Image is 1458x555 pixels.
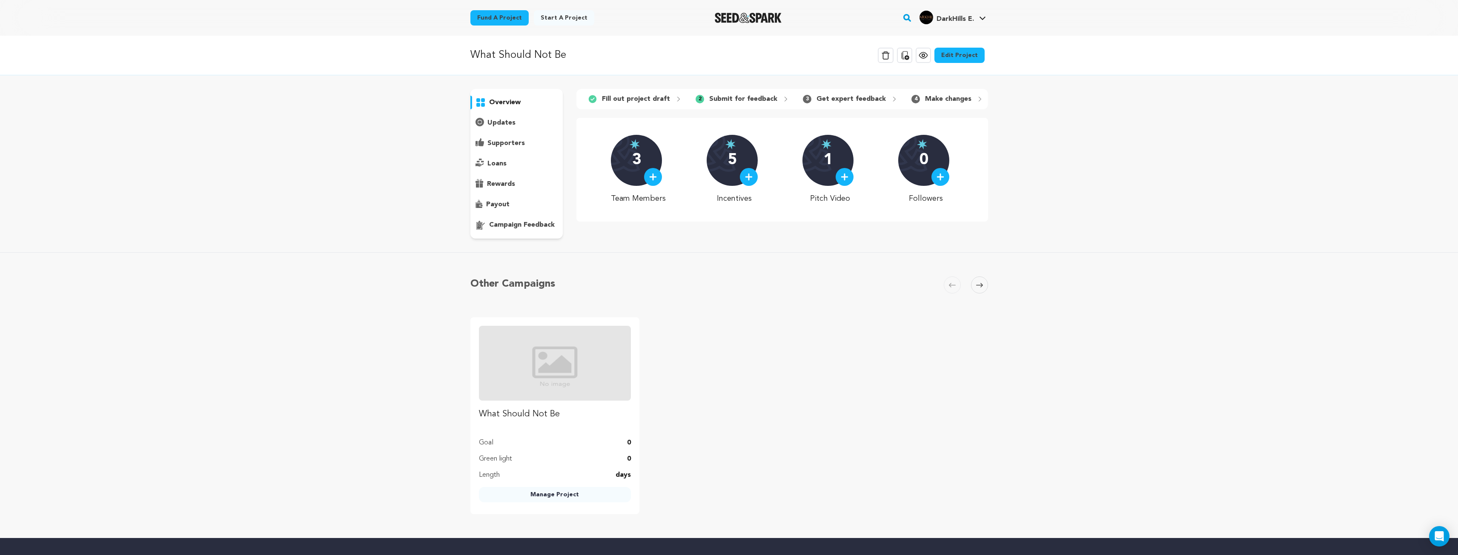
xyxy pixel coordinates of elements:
[709,94,777,104] p: Submit for feedback
[489,220,555,230] p: campaign feedback
[602,94,670,104] p: Fill out project draft
[616,470,631,480] p: days
[918,9,988,27] span: DarkHills E.'s Profile
[1429,526,1449,546] div: Open Intercom Messenger
[745,173,753,181] img: plus.svg
[802,193,857,205] p: Pitch Video
[487,159,507,169] p: loans
[470,198,563,211] button: payout
[715,13,782,23] a: Seed&Spark Homepage
[649,173,657,181] img: plus.svg
[489,97,521,108] p: overview
[918,9,988,24] a: DarkHills E.'s Profile
[728,152,737,169] p: 5
[925,94,971,104] p: Make changes
[937,173,944,181] img: plus.svg
[479,470,500,480] p: Length
[715,13,782,23] img: Seed&Spark Logo Dark Mode
[470,96,563,109] button: overview
[470,276,555,292] h5: Other Campaigns
[937,16,974,23] span: DarkHills E.
[696,95,704,103] span: 2
[919,152,928,169] p: 0
[632,152,641,169] p: 3
[803,95,811,103] span: 3
[919,11,933,24] img: b43f3a461490f4a4.jpg
[479,454,512,464] p: Green light
[470,116,563,130] button: updates
[470,218,563,232] button: campaign feedback
[707,193,762,205] p: Incentives
[824,152,833,169] p: 1
[841,173,848,181] img: plus.svg
[898,193,953,205] p: Followers
[470,10,529,26] a: Fund a project
[627,438,631,448] p: 0
[487,118,516,128] p: updates
[911,95,920,103] span: 4
[487,138,525,148] p: supporters
[470,137,563,150] button: supporters
[611,193,666,205] p: Team Members
[479,487,631,502] a: Manage Project
[934,48,985,63] a: Edit Project
[919,11,974,24] div: DarkHills E.'s Profile
[627,454,631,464] p: 0
[479,438,493,448] p: Goal
[487,179,515,189] p: rewards
[470,157,563,171] button: loans
[486,199,510,210] p: payout
[534,10,594,26] a: Start a project
[470,48,566,63] p: What Should Not Be
[479,407,631,421] p: What Should Not Be
[816,94,886,104] p: Get expert feedback
[470,177,563,191] button: rewards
